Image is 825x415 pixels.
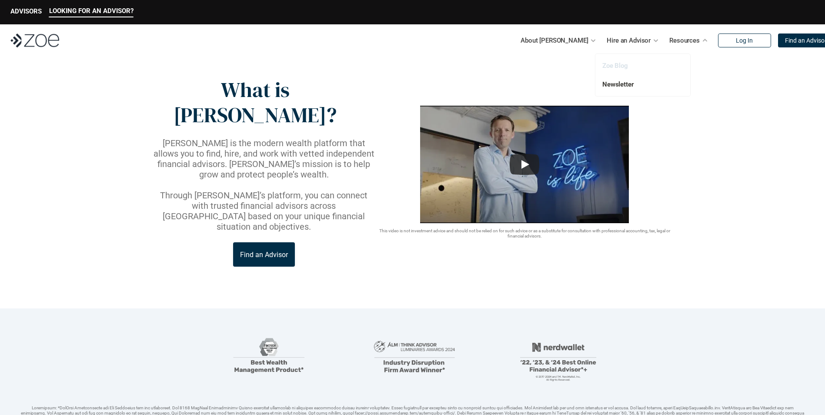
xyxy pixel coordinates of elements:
[669,34,700,47] p: Resources
[607,34,651,47] p: Hire an Advisor
[420,106,629,223] img: sddefault.webp
[736,37,753,44] p: Log In
[152,190,376,232] p: Through [PERSON_NAME]’s platform, you can connect with trusted financial advisors across [GEOGRAP...
[521,34,588,47] p: About [PERSON_NAME]
[152,138,376,180] p: [PERSON_NAME] is the modern wealth platform that allows you to find, hire, and work with vetted i...
[376,228,674,239] p: This video is not investment advice and should not be relied on for such advice or as a substitut...
[240,251,288,259] p: Find an Advisor
[718,33,771,47] a: Log In
[49,7,134,15] p: LOOKING FOR AN ADVISOR?
[510,154,539,175] button: Play
[10,7,42,15] p: ADVISORS
[152,77,358,127] p: What is [PERSON_NAME]?
[233,242,295,267] a: Find an Advisor
[602,62,628,70] a: Zoe Blog
[602,80,634,88] a: Newsletter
